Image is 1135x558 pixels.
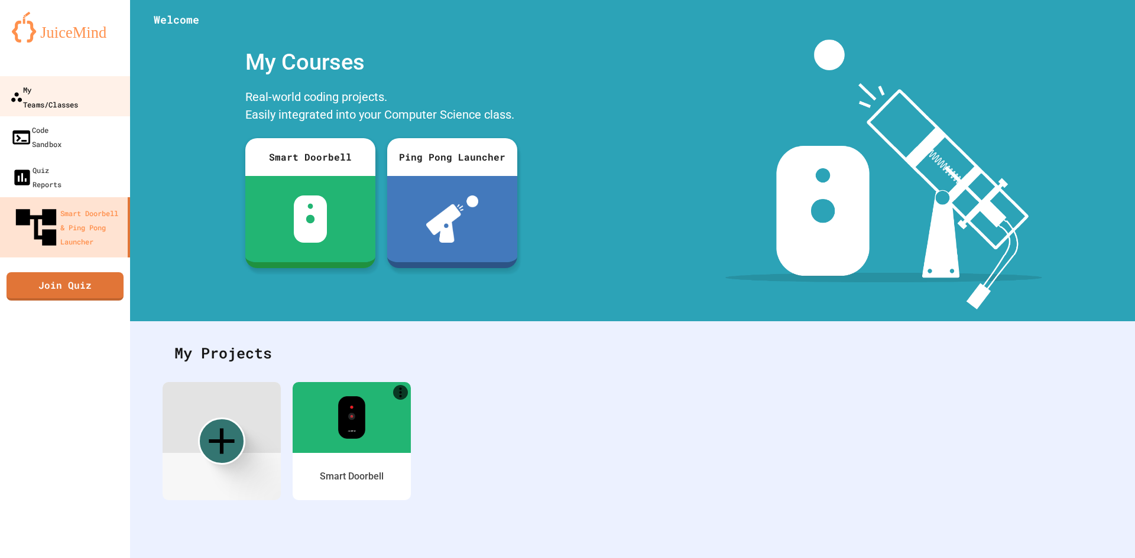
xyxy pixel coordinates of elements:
div: Smart Doorbell & Ping Pong Launcher [12,203,123,252]
div: Ping Pong Launcher [387,138,517,176]
div: Create new [198,417,245,465]
div: Smart Doorbell [320,469,384,484]
img: logo-orange.svg [12,12,118,43]
div: Code Sandbox [11,123,61,152]
div: My Projects [163,330,1102,376]
img: sdb-real-colors.png [338,396,366,439]
a: MoreSmart Doorbell [293,382,411,500]
div: Smart Doorbell [245,138,375,176]
a: More [393,385,408,400]
div: Quiz Reports [12,163,61,191]
div: My Courses [239,40,523,85]
div: Real-world coding projects. Easily integrated into your Computer Science class. [239,85,523,129]
img: ppl-with-ball.png [426,195,479,243]
img: banner-image-my-projects.png [725,40,1042,309]
a: Join Quiz [7,272,124,301]
div: My Teams/Classes [10,82,78,111]
img: sdb-white.svg [294,195,327,243]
